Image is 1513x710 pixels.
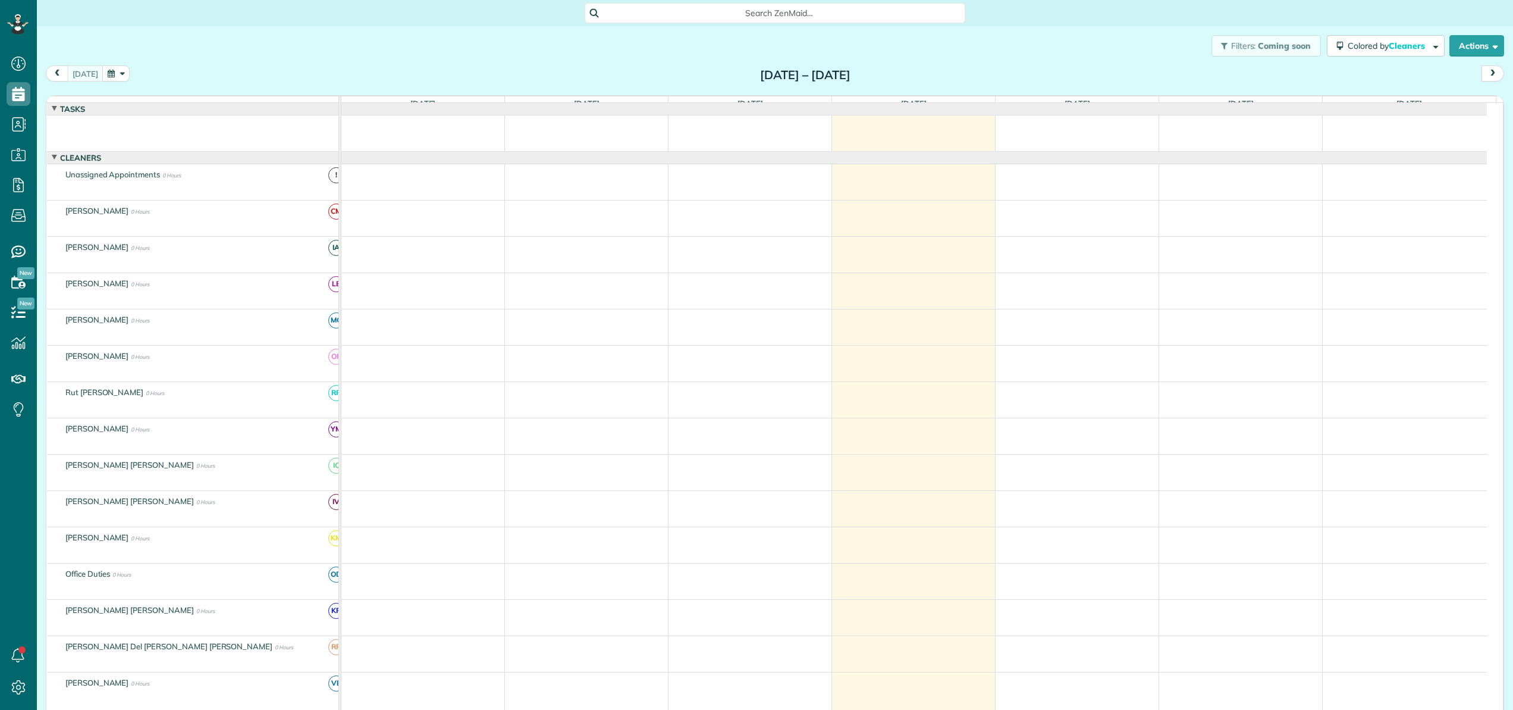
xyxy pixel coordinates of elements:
[63,170,162,179] span: Unassigned Appointments
[328,204,344,220] span: CM
[63,387,146,397] span: Rut [PERSON_NAME]
[328,276,344,292] span: LE
[1327,35,1445,57] button: Colored byCleaners
[328,458,344,474] span: IC
[63,206,131,215] span: [PERSON_NAME]
[735,99,765,108] span: [DATE]
[131,281,149,287] span: 0 Hours
[1389,40,1427,51] span: Cleaners
[63,642,275,651] span: [PERSON_NAME] Del [PERSON_NAME] [PERSON_NAME]
[731,68,880,82] h2: [DATE] – [DATE]
[1062,99,1093,108] span: [DATE]
[63,351,131,361] span: [PERSON_NAME]
[328,385,344,401] span: RP
[1449,35,1504,57] button: Actions
[146,390,164,396] span: 0 Hours
[131,208,149,215] span: 0 Hours
[63,533,131,542] span: [PERSON_NAME]
[328,675,344,692] span: VB
[162,172,181,179] span: 0 Hours
[275,644,293,650] span: 0 Hours
[1348,40,1429,51] span: Colored by
[63,460,196,470] span: [PERSON_NAME] [PERSON_NAME]
[58,153,103,162] span: Cleaners
[58,104,87,114] span: Tasks
[328,349,344,365] span: OP
[63,569,113,578] span: Office Duties
[63,496,196,506] span: [PERSON_NAME] [PERSON_NAME]
[196,499,215,505] span: 0 Hours
[899,99,929,108] span: [DATE]
[328,312,344,329] span: MC
[328,240,344,256] span: IA
[328,494,344,510] span: IV
[131,680,149,687] span: 0 Hours
[63,279,131,288] span: [PERSON_NAME]
[46,65,68,82] button: prev
[196,462,215,469] span: 0 Hours
[131,426,149,433] span: 0 Hours
[1258,40,1311,51] span: Coming soon
[328,167,344,183] span: !
[67,65,103,82] button: [DATE]
[1394,99,1424,108] span: [DATE]
[63,315,131,324] span: [PERSON_NAME]
[17,267,34,279] span: New
[131,354,149,360] span: 0 Hours
[131,317,149,324] span: 0 Hours
[112,571,131,578] span: 0 Hours
[63,242,131,252] span: [PERSON_NAME]
[328,603,344,619] span: KR
[572,99,602,108] span: [DATE]
[63,424,131,433] span: [PERSON_NAME]
[328,421,344,437] span: YM
[408,99,438,108] span: [DATE]
[328,567,344,583] span: OD
[1481,65,1504,82] button: next
[131,535,149,542] span: 0 Hours
[63,605,196,615] span: [PERSON_NAME] [PERSON_NAME]
[131,245,149,251] span: 0 Hours
[1231,40,1256,51] span: Filters:
[1226,99,1256,108] span: [DATE]
[196,608,215,614] span: 0 Hours
[17,298,34,309] span: New
[328,530,344,546] span: KM
[328,639,344,655] span: RR
[63,678,131,687] span: [PERSON_NAME]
